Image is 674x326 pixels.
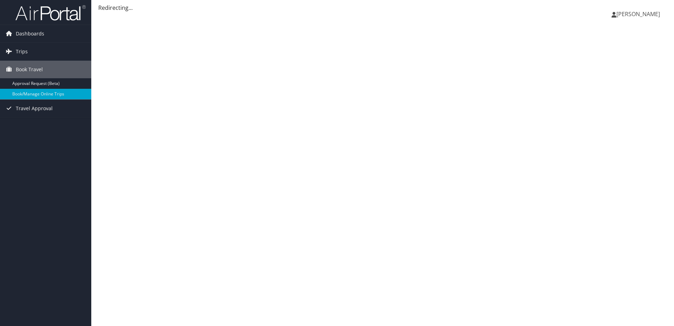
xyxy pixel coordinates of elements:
[16,61,43,78] span: Book Travel
[15,5,86,21] img: airportal-logo.png
[612,4,667,25] a: [PERSON_NAME]
[16,100,53,117] span: Travel Approval
[16,25,44,42] span: Dashboards
[616,10,660,18] span: [PERSON_NAME]
[98,4,667,12] div: Redirecting...
[16,43,28,60] span: Trips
